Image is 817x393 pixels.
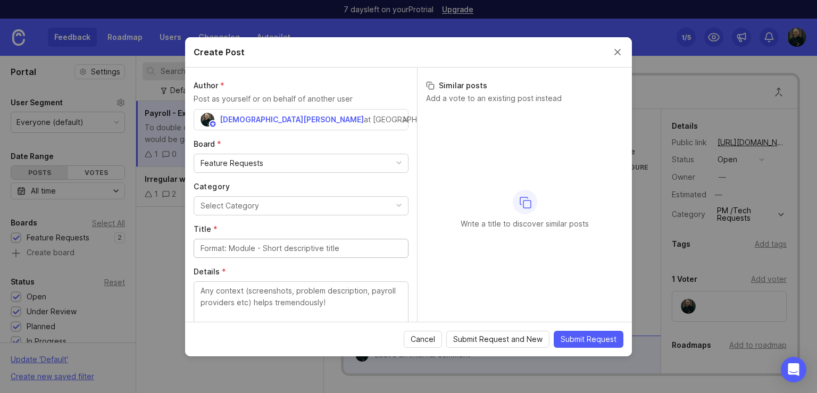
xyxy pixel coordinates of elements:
div: Select Category [201,200,259,212]
button: Cancel [404,331,442,348]
div: Open Intercom Messenger [781,357,806,382]
input: Format: Module - Short descriptive title [201,243,402,254]
h3: Similar posts [426,80,623,91]
p: Post as yourself or on behalf of another user [194,93,408,105]
img: member badge [209,120,217,128]
button: Submit Request and New [446,331,549,348]
p: Add a vote to an existing post instead [426,93,623,104]
label: Category [194,181,408,192]
div: Feature Requests [201,157,263,169]
img: Christian Kaller [201,113,214,127]
span: [DEMOGRAPHIC_DATA][PERSON_NAME] [220,115,364,124]
span: Cancel [411,334,435,345]
p: Write a title to discover similar posts [461,219,589,229]
div: at [GEOGRAPHIC_DATA] [364,114,448,126]
span: Title (required) [194,224,218,233]
span: Details (required) [194,267,226,276]
span: Author (required) [194,81,224,90]
button: Submit Request [554,331,623,348]
h2: Create Post [194,46,245,58]
span: Submit Request [561,334,616,345]
span: Board (required) [194,139,221,148]
span: Submit Request and New [453,334,543,345]
button: Close create post modal [612,46,623,58]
